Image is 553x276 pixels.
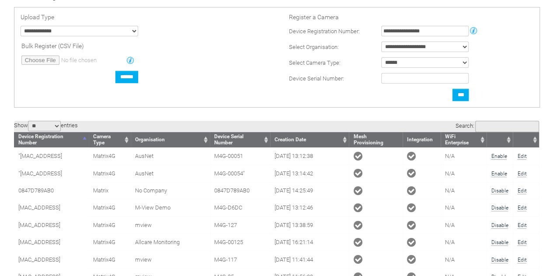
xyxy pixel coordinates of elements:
[131,199,209,216] td: M-View Demo
[517,188,526,194] a: Edit
[89,217,131,234] td: Matrix4G
[445,256,455,263] span: N/A
[517,239,526,246] a: Edit
[475,121,539,132] input: Search:
[441,132,487,147] th: WiFi Enterprise: activate to sort column ascending
[14,234,89,251] td: [MAC_ADDRESS]
[491,188,508,194] a: Disable
[89,132,131,147] th: Camera Type: activate to sort column ascending
[289,75,344,82] span: Device Serial Number:
[445,187,455,194] span: N/A
[517,153,526,160] a: Edit
[131,251,209,268] td: mview
[513,132,539,147] th: : activate to sort column ascending
[445,170,455,177] span: N/A
[89,251,131,268] td: Matrix4G
[89,182,131,199] td: Matrix
[14,164,89,182] td: "[MAC_ADDRESS]
[270,147,349,164] td: [DATE] 13:12:38
[14,147,89,164] td: "[MAC_ADDRESS]
[89,147,131,164] td: Matrix4G
[210,182,271,199] td: 0847D789AB0
[289,14,338,21] span: Register a Camera
[89,164,131,182] td: Matrix4G
[131,217,209,234] td: mview
[289,44,338,50] span: Select Organisation:
[289,59,340,66] span: Select Camera Type:
[445,222,455,228] span: N/A
[131,182,209,199] td: No Company
[349,132,403,147] th: Mesh Provisioning
[21,14,54,21] span: Upload Type
[89,234,131,251] td: Matrix4G
[210,147,271,164] td: M4G-00051
[21,42,84,49] span: Bulk Register (CSV File)
[445,153,455,159] span: N/A
[517,222,526,229] a: Edit
[491,171,507,177] a: Enable
[131,147,209,164] td: AusNet
[14,217,89,234] td: [MAC_ADDRESS]
[455,122,539,129] label: Search:
[517,205,526,211] a: Edit
[14,199,89,216] td: [MAC_ADDRESS]
[491,239,508,246] a: Disable
[131,164,209,182] td: AusNet
[210,132,271,147] th: Device Serial Number: activate to sort column ascending
[487,132,513,147] th: : activate to sort column ascending
[14,251,89,268] td: [MAC_ADDRESS]
[270,132,349,147] th: Creation Date: activate to sort column ascending
[14,132,89,147] th: Device Registration Number
[28,121,61,131] select: Showentries
[89,199,131,216] td: Matrix4G
[270,234,349,251] td: [DATE] 16:21:14
[270,164,349,182] td: [DATE] 13:14:42
[491,257,508,263] a: Disable
[289,28,359,35] span: Device Registration Number:
[210,234,271,251] td: M4G-00125
[270,217,349,234] td: [DATE] 13:38:59
[491,222,508,229] a: Disable
[131,234,209,251] td: Allcare Monitoring
[445,239,455,245] span: N/A
[270,251,349,268] td: [DATE] 11:41:44
[517,257,526,263] a: Edit
[210,164,271,182] td: M4G-00054"
[14,122,78,129] label: Show entries
[131,132,209,147] th: Organisation: activate to sort column ascending
[210,199,271,216] td: M4G-D6DC
[491,205,508,211] a: Disable
[491,153,507,160] a: Enable
[403,132,441,147] th: Integration
[210,217,271,234] td: M4G-127
[210,251,271,268] td: M4G-117
[445,204,455,211] span: N/A
[14,182,89,199] td: 0847D789AB0
[517,171,526,177] a: Edit
[270,199,349,216] td: [DATE] 13:12:46
[135,136,165,143] span: Organisation
[270,182,349,199] td: [DATE] 14:25:49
